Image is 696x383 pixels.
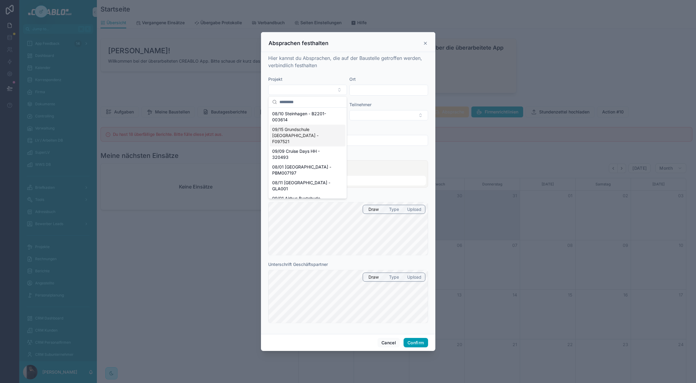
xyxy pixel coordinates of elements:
span: Teilnehmer [349,102,371,107]
button: Select Button [349,110,428,120]
span: Draw [368,274,379,280]
span: Upload [407,274,421,280]
button: Select Button [268,85,347,95]
button: Cancel [378,338,400,348]
span: Ort [349,77,356,82]
h3: Absprachen festhalten [269,40,328,47]
span: 08/10 Steinhagen - B2201-003614 [272,111,336,123]
span: 09/01 Airbus Buxtehude - FA034 [272,195,336,208]
div: Suggestions [269,108,347,198]
button: Confirm [404,338,428,348]
span: Type [389,274,399,280]
span: 09/09 Cruise Days HH - 320493 [272,148,336,160]
span: Upload [407,206,421,212]
span: Unterschrift Geschäftspartner [268,262,328,267]
span: Type [389,206,399,212]
span: Hier kannst du Absprachen, die auf der Baustelle getroffen werden, verbindlich festhalten [268,55,422,68]
span: Projekt [268,77,282,82]
span: 08/01 [GEOGRAPHIC_DATA] - PBM007197 [272,164,336,176]
span: 09/15 Grundschule [GEOGRAPHIC_DATA] - F097521 [272,126,336,145]
span: Draw [368,206,379,212]
span: 08/11 [GEOGRAPHIC_DATA] - GLA001 [272,180,336,192]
